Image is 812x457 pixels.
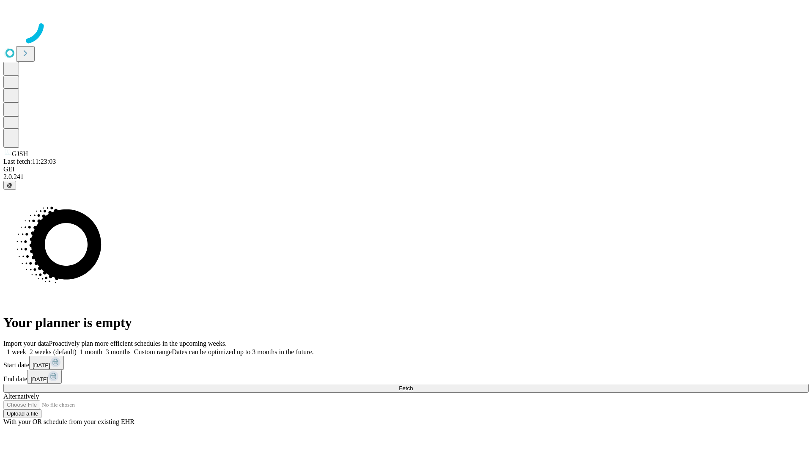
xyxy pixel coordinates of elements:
[7,348,26,355] span: 1 week
[30,348,77,355] span: 2 weeks (default)
[3,393,39,400] span: Alternatively
[172,348,313,355] span: Dates can be optimized up to 3 months in the future.
[3,173,809,181] div: 2.0.241
[80,348,102,355] span: 1 month
[399,385,413,391] span: Fetch
[33,362,50,369] span: [DATE]
[3,418,134,425] span: With your OR schedule from your existing EHR
[27,370,62,384] button: [DATE]
[3,384,809,393] button: Fetch
[106,348,131,355] span: 3 months
[30,376,48,383] span: [DATE]
[134,348,172,355] span: Custom range
[3,370,809,384] div: End date
[3,409,41,418] button: Upload a file
[49,340,227,347] span: Proactively plan more efficient schedules in the upcoming weeks.
[3,340,49,347] span: Import your data
[3,315,809,330] h1: Your planner is empty
[3,165,809,173] div: GEI
[29,356,64,370] button: [DATE]
[3,158,56,165] span: Last fetch: 11:23:03
[3,181,16,190] button: @
[7,182,13,188] span: @
[3,356,809,370] div: Start date
[12,150,28,157] span: GJSH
